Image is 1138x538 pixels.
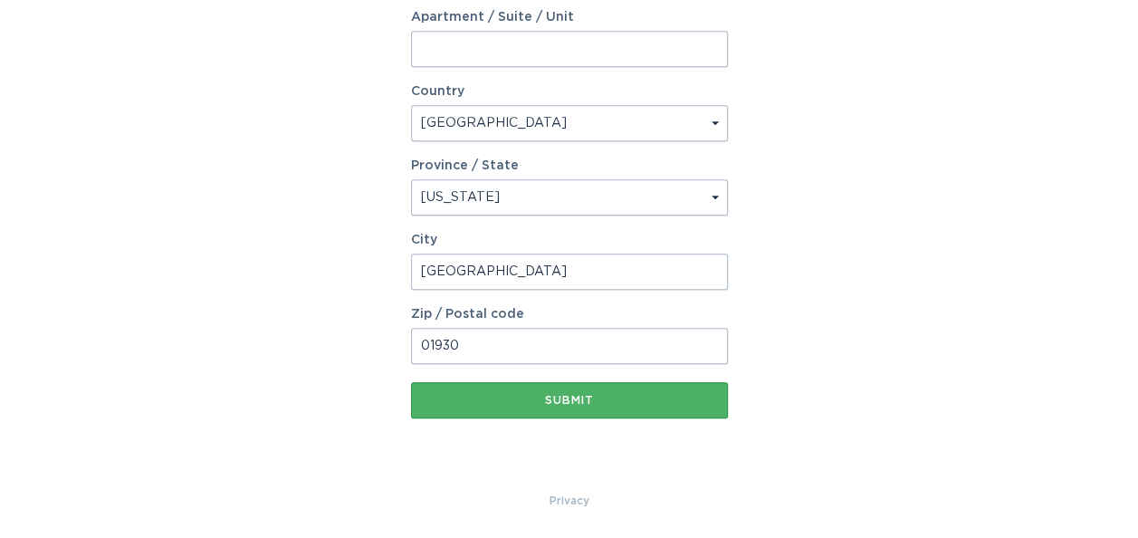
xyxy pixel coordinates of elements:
div: Submit [420,395,719,406]
label: Zip / Postal code [411,308,728,321]
label: Apartment / Suite / Unit [411,11,728,24]
label: City [411,234,728,246]
label: Country [411,85,464,98]
label: Province / State [411,159,519,172]
button: Submit [411,382,728,418]
a: Privacy Policy & Terms of Use [550,491,589,511]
